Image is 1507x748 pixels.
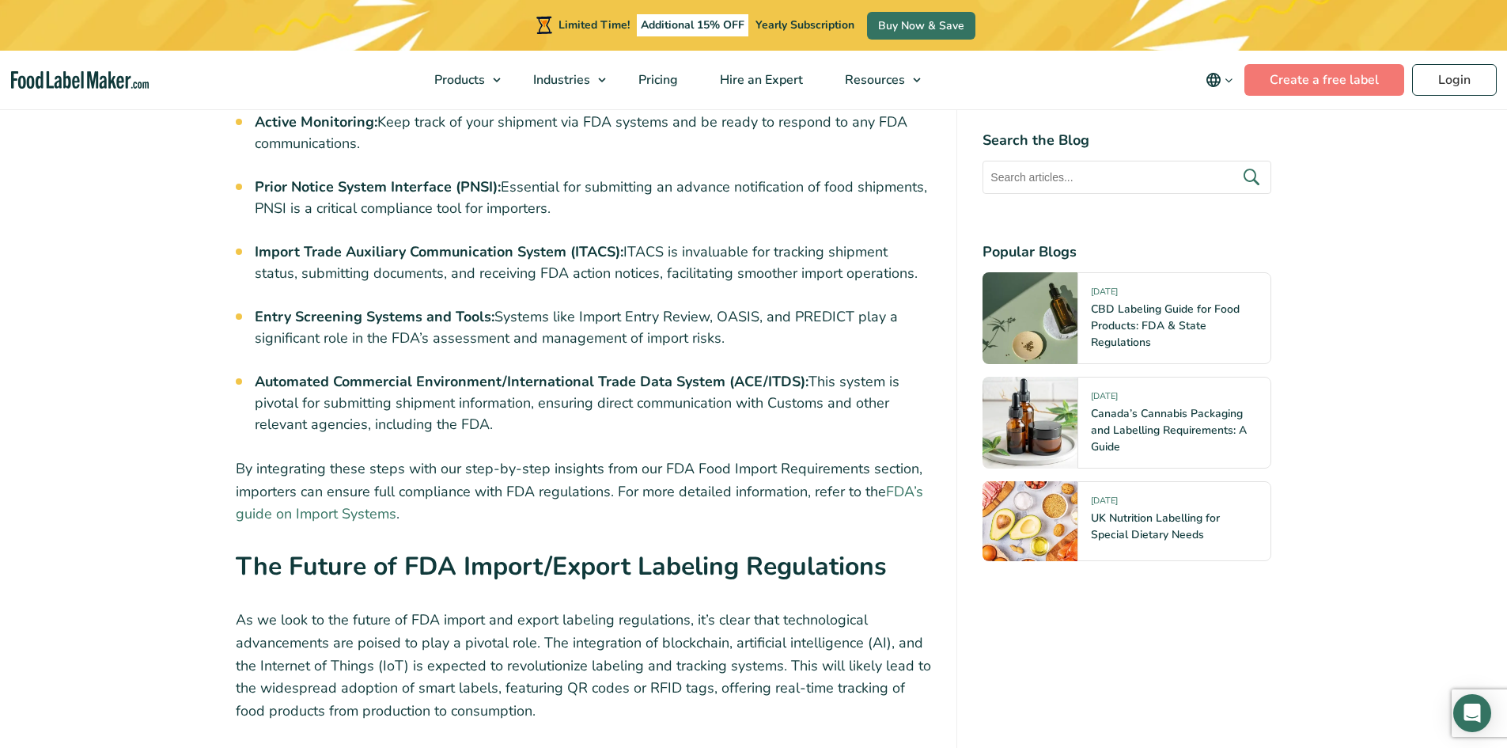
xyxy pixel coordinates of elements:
[255,371,932,435] li: This system is pivotal for submitting shipment information, ensuring direct communication with Cu...
[1091,390,1118,408] span: [DATE]
[637,14,748,36] span: Additional 15% OFF
[983,241,1271,263] h4: Popular Blogs
[1091,302,1240,350] a: CBD Labeling Guide for Food Products: FDA & State Regulations
[824,51,929,109] a: Resources
[715,71,805,89] span: Hire an Expert
[255,372,808,391] strong: Automated Commercial Environment/International Trade Data System (ACE/ITDS):
[1453,694,1491,732] div: Open Intercom Messenger
[236,458,932,526] p: By integrating these steps with our step-by-step insights from our FDA Food Import Requirements s...
[255,306,932,349] li: Systems like Import Entry Review, OASIS, and PREDICT play a significant role in the FDA’s assessm...
[634,71,680,89] span: Pricing
[255,112,932,154] li: Keep track of your shipment via FDA systems and be ready to respond to any FDA communications.
[840,71,907,89] span: Resources
[867,12,975,40] a: Buy Now & Save
[255,307,494,326] strong: Entry Screening Systems and Tools:
[528,71,592,89] span: Industries
[1091,511,1220,542] a: UK Nutrition Labelling for Special Dietary Needs
[1091,286,1118,304] span: [DATE]
[1412,64,1497,96] a: Login
[618,51,695,109] a: Pricing
[255,112,377,131] strong: Active Monitoring:
[513,51,614,109] a: Industries
[255,242,623,261] strong: Import Trade Auxiliary Communication System (ITACS):
[699,51,820,109] a: Hire an Expert
[430,71,487,89] span: Products
[255,177,932,219] li: Essential for submitting an advance notification of food shipments, PNSI is a critical compliance...
[236,549,887,583] strong: The Future of FDA Import/Export Labeling Regulations
[983,130,1271,151] h4: Search the Blog
[1244,64,1404,96] a: Create a free label
[1091,406,1247,454] a: Canada’s Cannabis Packaging and Labelling Requirements: A Guide
[983,161,1271,194] input: Search articles...
[558,17,630,32] span: Limited Time!
[236,609,932,723] p: As we look to the future of FDA import and export labeling regulations, it’s clear that technolog...
[414,51,509,109] a: Products
[755,17,854,32] span: Yearly Subscription
[1091,495,1118,513] span: [DATE]
[255,177,501,196] strong: Prior Notice System Interface (PNSI):
[255,241,932,284] li: ITACS is invaluable for tracking shipment status, submitting documents, and receiving FDA action ...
